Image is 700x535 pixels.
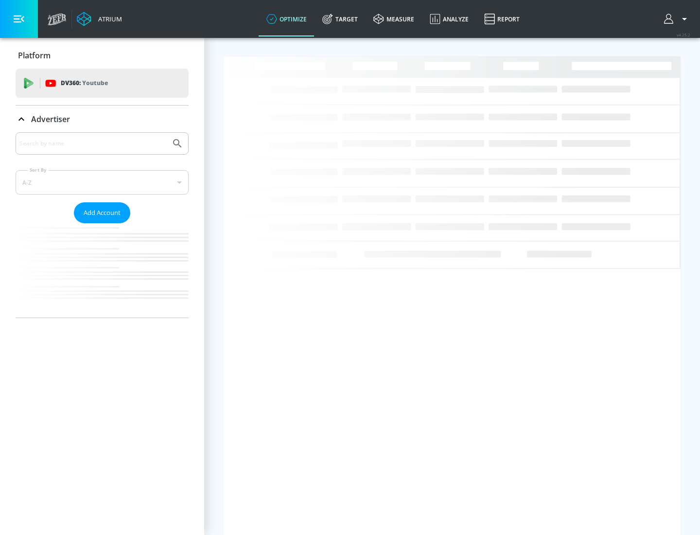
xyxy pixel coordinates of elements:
button: Add Account [74,202,130,223]
a: Atrium [77,12,122,26]
div: Platform [16,42,189,69]
a: optimize [259,1,315,36]
nav: list of Advertiser [16,223,189,318]
div: DV360: Youtube [16,69,189,98]
input: Search by name [19,137,167,150]
p: Advertiser [31,114,70,125]
p: DV360: [61,78,108,89]
div: Atrium [94,15,122,23]
div: Advertiser [16,132,189,318]
span: v 4.25.2 [677,32,690,37]
a: Target [315,1,366,36]
a: measure [366,1,422,36]
div: A-Z [16,170,189,195]
p: Platform [18,50,51,61]
a: Report [476,1,527,36]
label: Sort By [28,167,49,173]
span: Add Account [84,207,121,218]
p: Youtube [82,78,108,88]
a: Analyze [422,1,476,36]
div: Advertiser [16,106,189,133]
